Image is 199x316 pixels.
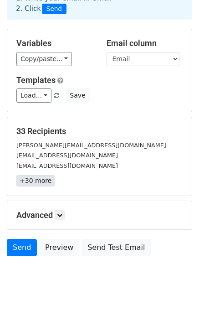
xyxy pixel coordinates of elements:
[16,88,51,103] a: Load...
[16,75,56,85] a: Templates
[16,126,183,136] h5: 33 Recipients
[16,175,55,186] a: +30 more
[153,272,199,316] iframe: Chat Widget
[107,38,183,48] h5: Email column
[16,152,118,159] small: [EMAIL_ADDRESS][DOMAIN_NAME]
[42,4,66,15] span: Send
[16,52,72,66] a: Copy/paste...
[82,239,151,256] a: Send Test Email
[39,239,79,256] a: Preview
[16,210,183,220] h5: Advanced
[16,162,118,169] small: [EMAIL_ADDRESS][DOMAIN_NAME]
[66,88,89,103] button: Save
[7,239,37,256] a: Send
[16,38,93,48] h5: Variables
[16,142,166,149] small: [PERSON_NAME][EMAIL_ADDRESS][DOMAIN_NAME]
